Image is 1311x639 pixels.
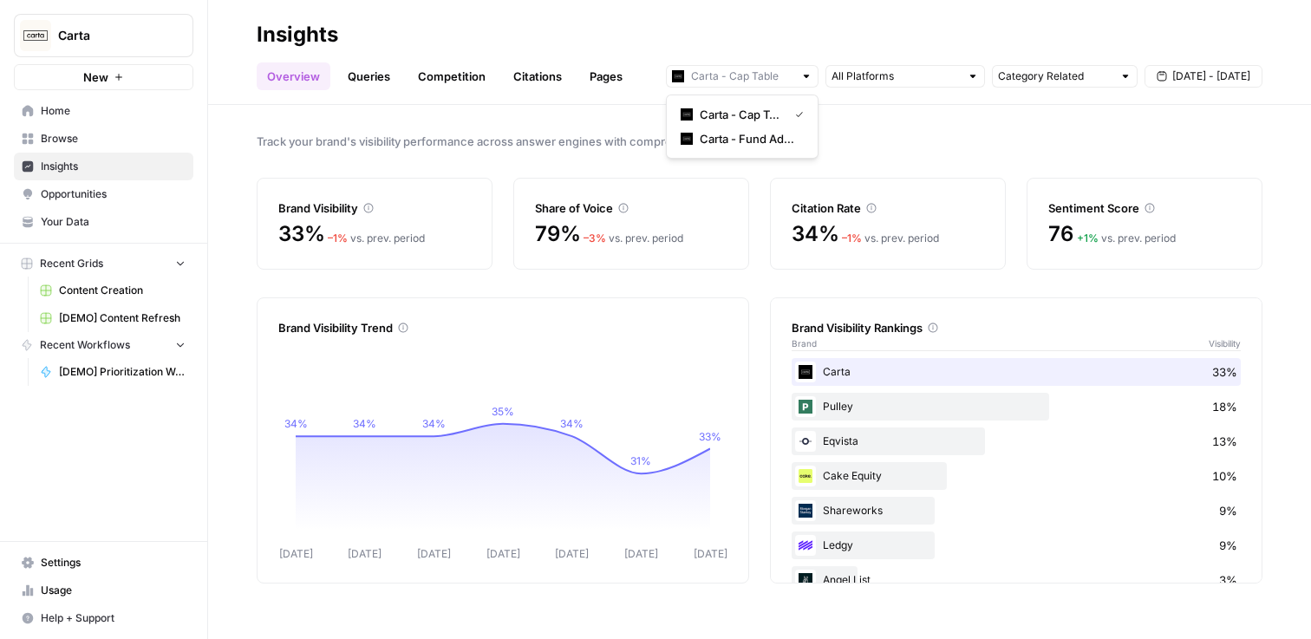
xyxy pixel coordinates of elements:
[1212,467,1237,485] span: 10%
[41,214,186,230] span: Your Data
[408,62,496,90] a: Competition
[792,566,1241,594] div: Angel List
[792,531,1241,559] div: Ledgy
[41,186,186,202] span: Opportunities
[699,430,721,443] tspan: 33%
[32,304,193,332] a: [DEMO] Content Refresh
[1219,571,1237,589] span: 3%
[328,231,348,245] span: – 1 %
[792,462,1241,490] div: Cake Equity
[284,417,308,430] tspan: 34%
[41,131,186,147] span: Browse
[792,358,1241,386] div: Carta
[832,68,960,85] input: All Platforms
[998,68,1112,85] input: Category Related
[14,332,193,358] button: Recent Workflows
[422,417,446,430] tspan: 34%
[694,547,727,560] tspan: [DATE]
[842,231,939,246] div: vs. prev. period
[1048,220,1073,248] span: 76
[584,231,606,245] span: – 3 %
[40,256,103,271] span: Recent Grids
[32,277,193,304] a: Content Creation
[1172,68,1250,84] span: [DATE] - [DATE]
[14,97,193,125] a: Home
[624,547,658,560] tspan: [DATE]
[681,108,693,121] img: c35yeiwf0qjehltklbh57st2xhbo
[795,396,816,417] img: u02qnnqpa7ceiw6p01io3how8agt
[1048,199,1241,217] div: Sentiment Score
[795,500,816,521] img: co3w649im0m6efu8dv1ax78du890
[1212,398,1237,415] span: 18%
[14,153,193,180] a: Insights
[700,106,781,123] span: Carta - Cap Table
[353,417,376,430] tspan: 34%
[1219,502,1237,519] span: 9%
[792,319,1241,336] div: Brand Visibility Rankings
[560,417,584,430] tspan: 34%
[555,547,589,560] tspan: [DATE]
[14,577,193,604] a: Usage
[278,199,471,217] div: Brand Visibility
[278,220,324,248] span: 33%
[681,133,693,145] img: c35yeiwf0qjehltklbh57st2xhbo
[1209,336,1241,350] span: Visibility
[14,14,193,57] button: Workspace: Carta
[795,570,816,590] img: 3j4eyfwabgqhe0my3byjh9gp8r3o
[14,549,193,577] a: Settings
[14,180,193,208] a: Opportunities
[1145,65,1262,88] button: [DATE] - [DATE]
[14,125,193,153] a: Browse
[41,555,186,571] span: Settings
[328,231,425,246] div: vs. prev. period
[630,454,651,467] tspan: 31%
[792,199,984,217] div: Citation Rate
[257,133,1262,150] span: Track your brand's visibility performance across answer engines with comprehensive metrics.
[278,319,727,336] div: Brand Visibility Trend
[59,310,186,326] span: [DEMO] Content Refresh
[795,535,816,556] img: 4pynuglrc3sixi0so0f0dcx4ule5
[32,358,193,386] a: [DEMO] Prioritization Workflow for creation
[59,283,186,298] span: Content Creation
[348,547,382,560] tspan: [DATE]
[20,20,51,51] img: Carta Logo
[14,64,193,90] button: New
[792,497,1241,525] div: Shareworks
[486,547,520,560] tspan: [DATE]
[842,231,862,245] span: – 1 %
[14,251,193,277] button: Recent Grids
[257,62,330,90] a: Overview
[417,547,451,560] tspan: [DATE]
[795,362,816,382] img: c35yeiwf0qjehltklbh57st2xhbo
[41,583,186,598] span: Usage
[792,393,1241,421] div: Pulley
[579,62,633,90] a: Pages
[584,231,683,246] div: vs. prev. period
[279,547,313,560] tspan: [DATE]
[792,220,838,248] span: 34%
[691,68,793,85] input: Carta - Cap Table
[83,68,108,86] span: New
[41,159,186,174] span: Insights
[40,337,130,353] span: Recent Workflows
[14,604,193,632] button: Help + Support
[1077,231,1099,245] span: + 1 %
[1212,363,1237,381] span: 33%
[41,610,186,626] span: Help + Support
[700,130,797,147] span: Carta - Fund Administration
[792,427,1241,455] div: Eqvista
[792,336,817,350] span: Brand
[41,103,186,119] span: Home
[535,220,580,248] span: 79%
[59,364,186,380] span: [DEMO] Prioritization Workflow for creation
[1219,537,1237,554] span: 9%
[492,405,514,418] tspan: 35%
[795,466,816,486] img: fe4fikqdqe1bafe3px4l1blbafc7
[257,21,338,49] div: Insights
[337,62,401,90] a: Queries
[1212,433,1237,450] span: 13%
[535,199,727,217] div: Share of Voice
[795,431,816,452] img: ojwm89iittpj2j2x5tgvhrn984bb
[14,208,193,236] a: Your Data
[1077,231,1176,246] div: vs. prev. period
